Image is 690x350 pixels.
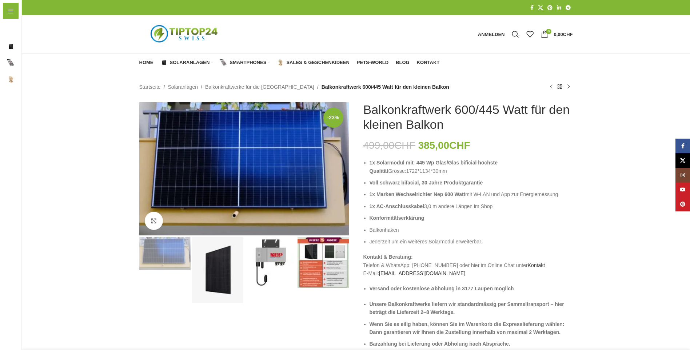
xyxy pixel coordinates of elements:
li: mit W-LAN und App zur Energiemessung [370,190,573,198]
a: Pets-World [357,55,388,70]
li: Jederzeit um ein weiteres Solarmodul erweiterbar. [370,238,573,246]
span: Sales & Geschenkideen [286,60,349,65]
li: 3,0 m andere Längen im Shop [370,202,573,210]
a: X Social Link [536,3,545,13]
bdi: 385,00 [418,140,470,151]
span: Pets-World [357,60,388,65]
span: Blog [396,60,410,65]
b: Konformitätserklärung [370,215,424,221]
span: Solaranlagen [170,60,210,65]
p: Telefon & WhatsApp: [PHONE_NUMBER] oder hier im Online Chat unter E-Mail: [363,253,573,277]
div: Hauptnavigation [136,55,443,70]
h1: Balkonkraftwerk 600/445 Watt für den kleinen Balkon [363,102,573,132]
a: Facebook Social Link [528,3,536,13]
a: Telegram Social Link [563,3,573,13]
b: 1x Marken Wechselrichter Nep 600 Watt [370,191,466,197]
strong: Unsere Balkonkraftwerke liefern wir standardmässig per Sammeltransport – hier beträgt die Lieferz... [370,301,564,315]
strong: Voll schwarz bifacial, [370,180,420,186]
a: Startseite [139,83,161,91]
span: Menü [17,7,31,15]
a: 0 0,00CHF [537,27,576,41]
li: Grösse:1722*1134*30mm [370,159,573,175]
b: 1x AC-Anschlusskabel [370,203,424,209]
span: Smartphones [230,60,266,65]
a: Nächstes Produkt [564,83,573,91]
img: Smartphones [7,59,15,67]
li: Balkonhaken [370,226,573,234]
a: Logo der Website [139,31,230,37]
a: Kontakt [417,55,440,70]
span: Anmelden [478,32,505,37]
span: Smartphones [18,56,51,69]
span: 0 [546,29,551,34]
span: -23% [323,108,343,128]
strong: Versand oder kostenlose Abholung in 3177 Laupen möglich [370,286,514,291]
bdi: 0,00 [554,32,573,37]
a: Suche [508,27,523,41]
bdi: 499,00 [363,140,415,151]
a: Balkonkraftwerke für die [GEOGRAPHIC_DATA] [205,83,314,91]
span: Sales & Geschenkideen [18,73,76,86]
a: Pinterest Social Link [675,197,690,211]
img: Balkonkraftwerk 600/445 Watt für den kleinen Balkon – Bild 3 [245,237,296,288]
img: Balkonkraftwerk für den kleinen Balkon [192,237,243,303]
a: Kontakt [528,262,545,268]
img: Balkonkraftwerk 600/445 Watt für den kleinen Balkon – Bild 4 [298,237,349,288]
span: Kontakt [7,122,26,135]
span: Kontakt [417,60,440,65]
span: Home [139,60,153,65]
a: YouTube Social Link [675,182,690,197]
a: Smartphones [220,55,270,70]
a: LinkedIn Social Link [555,3,563,13]
img: Solaranlagen [7,43,15,50]
span: CHF [563,32,573,37]
nav: Breadcrumb [139,83,449,91]
strong: Kontakt & Beratung: [363,254,413,260]
a: Solaranlagen [161,55,214,70]
img: Sales & Geschenkideen [277,59,284,66]
img: Solaranlagen [161,59,167,66]
span: CHF [394,140,415,151]
span: Solaranlagen [18,40,50,53]
a: X Social Link [675,153,690,168]
a: Anmelden [474,27,508,41]
span: Pets-World [7,89,34,102]
a: Solaranlagen [168,83,198,91]
img: 1Modul [139,102,349,235]
a: Pinterest Social Link [545,3,555,13]
strong: Barzahlung bei Lieferung oder Abholung nach Absprache. [370,341,510,347]
b: 1x Solarmodul mit 445 Wp Glas/Glas bificial höchste Qualität [370,160,498,174]
strong: 30 Jahre Produktgarantie [422,180,483,186]
a: Vorheriges Produkt [547,83,555,91]
a: Instagram Social Link [675,168,690,182]
strong: Wenn Sie es eilig haben, können Sie im Warenkorb die Expresslieferung wählen: Dann garantieren wi... [370,321,565,335]
a: Blog [396,55,410,70]
span: CHF [449,140,470,151]
img: Balkonkraftwerk 600/445 Watt für den kleinen Balkon [139,237,191,270]
a: Facebook Social Link [675,139,690,153]
a: Sales & Geschenkideen [277,55,349,70]
span: Home [7,24,21,37]
img: Smartphones [220,59,227,66]
div: Meine Wunschliste [523,27,537,41]
img: Sales & Geschenkideen [7,76,15,83]
a: [EMAIL_ADDRESS][DOMAIN_NAME] [379,270,465,276]
span: Balkonkraftwerk 600/445 Watt für den kleinen Balkon [322,83,449,91]
a: Home [139,55,153,70]
span: Blog [7,106,19,119]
